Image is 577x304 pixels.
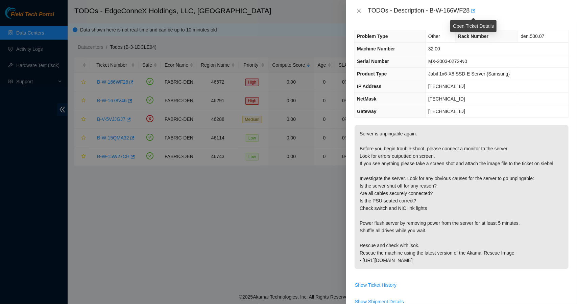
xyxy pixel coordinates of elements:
div: Open Ticket Details [450,20,497,32]
span: close [356,8,362,14]
span: Other [428,34,440,39]
div: TODOs - Description - B-W-166WF28 [368,5,569,16]
span: Product Type [357,71,387,77]
span: 32:00 [428,46,440,51]
span: Show Ticket History [355,281,396,289]
span: Serial Number [357,59,389,64]
p: Server is unpingable again. Before you begin trouble-shoot, please connect a monitor to the serve... [355,125,569,269]
span: [TECHNICAL_ID] [428,109,465,114]
span: Gateway [357,109,377,114]
span: Jabil 1x6-X8 SSD-E Server {Samsung} [428,71,510,77]
span: Problem Type [357,34,388,39]
span: [TECHNICAL_ID] [428,84,465,89]
span: NetMask [357,96,377,102]
span: den.500.07 [521,34,544,39]
span: [TECHNICAL_ID] [428,96,465,102]
button: Show Ticket History [355,280,397,290]
span: Rack Number [458,34,488,39]
span: MX-2003-0272-N0 [428,59,467,64]
span: IP Address [357,84,381,89]
span: Machine Number [357,46,395,51]
button: Close [354,8,364,14]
